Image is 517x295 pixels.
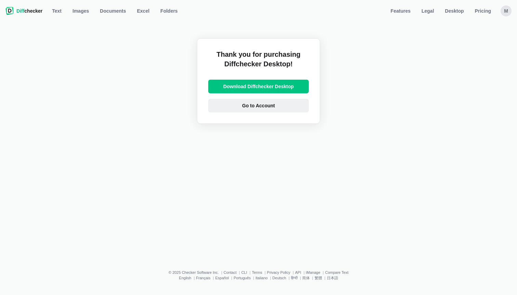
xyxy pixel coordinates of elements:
span: Folders [159,8,179,14]
a: Documents [96,5,130,16]
span: Download Diffchecker Desktop [222,83,295,90]
a: Features [386,5,414,16]
a: Images [68,5,93,16]
a: Download Diffchecker Desktop [208,80,309,93]
span: Pricing [474,8,492,14]
a: 繁體 [315,276,322,280]
a: Compare Text [325,270,348,274]
img: Diffchecker logo [5,7,14,15]
span: Text [51,8,63,14]
a: iManage [306,270,320,274]
span: Legal [420,8,436,14]
span: Go to Account [241,102,276,109]
span: checker [16,8,42,14]
a: Deutsch [273,276,286,280]
a: हिन्दी [291,276,297,280]
span: Excel [136,8,151,14]
a: English [179,276,191,280]
a: CLI [241,270,247,274]
a: Text [48,5,66,16]
a: Desktop [441,5,468,16]
a: API [295,270,301,274]
span: Desktop [443,8,465,14]
a: Português [234,276,251,280]
a: Diffchecker [5,5,42,16]
a: 简体 [302,276,310,280]
a: Contact [224,270,237,274]
button: m [501,5,512,16]
h2: Thank you for purchasing Diffchecker Desktop! [208,50,309,74]
a: Pricing [471,5,495,16]
a: Español [215,276,229,280]
span: Documents [98,8,127,14]
span: Images [71,8,90,14]
li: © 2025 Checker Software Inc. [169,270,224,274]
a: Legal [417,5,438,16]
a: Privacy Policy [267,270,290,274]
a: 日本語 [327,276,338,280]
a: Français [196,276,210,280]
a: Terms [252,270,262,274]
button: Folders [156,5,182,16]
span: Features [389,8,412,14]
a: Go to Account [208,99,309,112]
a: Italiano [255,276,267,280]
a: Excel [133,5,154,16]
span: Diff [16,8,24,14]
